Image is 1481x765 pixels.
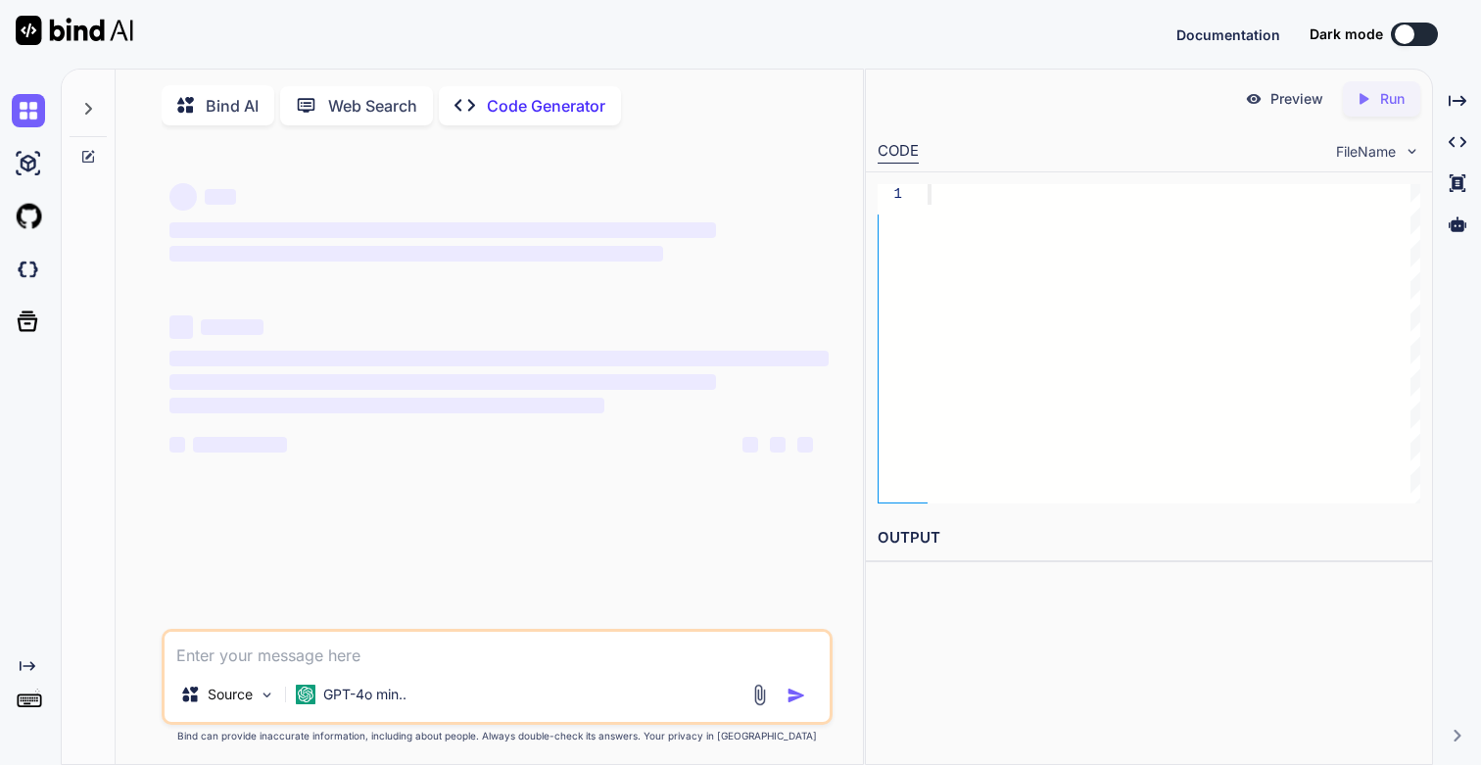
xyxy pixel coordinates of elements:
[169,398,604,413] span: ‌
[206,94,259,118] p: Bind AI
[201,319,263,335] span: ‌
[1245,90,1263,108] img: preview
[748,684,771,706] img: attachment
[169,222,716,238] span: ‌
[169,374,716,390] span: ‌
[169,351,828,366] span: ‌
[296,685,315,704] img: GPT-4o mini
[487,94,605,118] p: Code Generator
[162,729,832,743] p: Bind can provide inaccurate information, including about people. Always double-check its answers....
[797,437,813,453] span: ‌
[16,16,133,45] img: Bind AI
[1270,89,1323,109] p: Preview
[770,437,786,453] span: ‌
[169,246,663,262] span: ‌
[1176,24,1280,45] button: Documentation
[1176,26,1280,43] span: Documentation
[1336,142,1396,162] span: FileName
[878,140,919,164] div: CODE
[866,515,1432,561] h2: OUTPUT
[878,184,902,205] div: 1
[787,686,806,705] img: icon
[12,94,45,127] img: chat
[323,685,406,704] p: GPT-4o min..
[169,183,197,211] span: ‌
[12,200,45,233] img: githubLight
[169,315,193,339] span: ‌
[1310,24,1383,44] span: Dark mode
[12,253,45,286] img: darkCloudIdeIcon
[12,147,45,180] img: ai-studio
[259,687,275,703] img: Pick Models
[193,437,287,453] span: ‌
[1404,143,1420,160] img: chevron down
[208,685,253,704] p: Source
[328,94,417,118] p: Web Search
[1380,89,1405,109] p: Run
[742,437,758,453] span: ‌
[169,437,185,453] span: ‌
[205,189,236,205] span: ‌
